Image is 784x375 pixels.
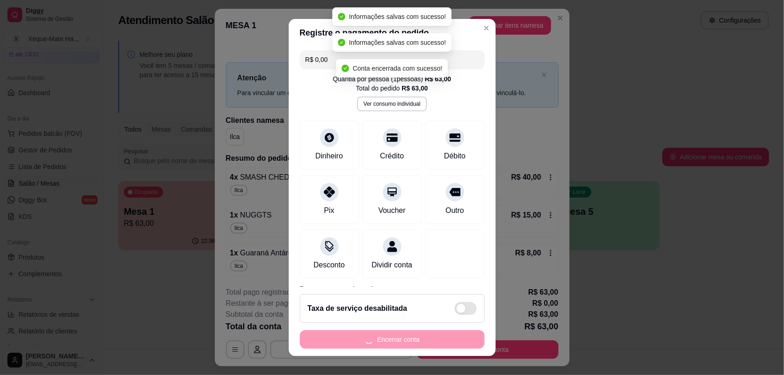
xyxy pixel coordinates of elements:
p: Pagamento registrados [300,284,485,295]
span: Conta encerrada com sucesso! [353,65,443,72]
div: Voucher [378,205,406,216]
span: check-circle [338,13,345,20]
div: R$ 63,00 [425,74,451,84]
div: Pix [324,205,334,216]
div: Débito [444,151,465,162]
h2: Taxa de serviço desabilitada [308,303,407,314]
header: Registre o pagamento do pedido [289,19,496,47]
span: check-circle [342,65,349,72]
div: Quantia por pessoa ( 1 pessoas) [333,74,451,84]
button: Ver consumo individual [357,97,427,111]
button: Close [479,21,494,36]
div: Crédito [380,151,404,162]
input: Ex.: hambúrguer de cordeiro [305,50,479,69]
span: Informações salvas com sucesso! [349,39,446,46]
span: Informações salvas com sucesso! [349,13,446,20]
div: Dividir conta [371,260,412,271]
div: Total do pedido [356,84,428,93]
div: Dinheiro [316,151,343,162]
div: Desconto [314,260,345,271]
span: check-circle [338,39,345,46]
div: R$ 63,00 [402,84,428,93]
div: Outro [445,205,464,216]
